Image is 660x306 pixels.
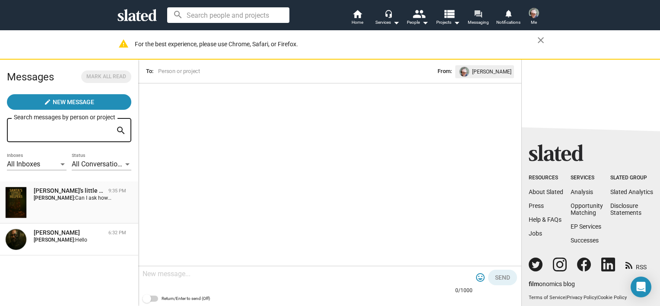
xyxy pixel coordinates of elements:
[529,216,562,223] a: Help & FAQs
[451,17,462,28] mat-icon: arrow_drop_down
[524,6,544,29] button: Lincy van staverdenMe
[529,188,563,195] a: About Slated
[157,67,318,76] input: Person or project
[597,295,598,300] span: |
[146,68,153,74] span: To:
[610,188,653,195] a: Slated Analytics
[571,175,603,182] div: Services
[571,188,593,195] a: Analysis
[352,9,362,19] mat-icon: home
[598,295,627,300] a: Cookie Policy
[81,70,131,83] button: Mark all read
[625,258,647,271] a: RSS
[53,94,94,110] span: New Message
[631,277,651,297] div: Open Intercom Messenger
[75,237,87,243] span: Hello
[438,67,452,76] span: From:
[118,38,129,49] mat-icon: warning
[529,8,539,18] img: Lincy van staverden
[7,67,54,87] h2: Messages
[436,17,460,28] span: Projects
[565,295,567,300] span: |
[529,273,575,288] a: filmonomics blog
[108,188,126,194] time: 9:35 PM
[571,237,599,244] a: Successes
[529,175,563,182] div: Resources
[610,202,641,216] a: DisclosureStatements
[529,202,544,209] a: Press
[75,195,138,201] span: Can I ask how old you are?
[488,270,517,285] button: Send
[571,202,603,216] a: OpportunityMatching
[536,35,546,45] mat-icon: close
[116,124,126,137] mat-icon: search
[531,17,537,28] span: Me
[375,17,400,28] div: Services
[493,9,524,28] a: Notifications
[72,160,125,168] span: All Conversations
[529,230,542,237] a: Jobs
[6,229,26,250] img: Kyle Beaumier
[475,272,485,283] mat-icon: tag_faces
[162,293,210,304] span: Return/Enter to send (Off)
[412,7,425,20] mat-icon: people
[455,287,473,294] mat-hint: 0/1000
[433,9,463,28] button: Projects
[472,67,511,76] span: [PERSON_NAME]
[34,229,105,237] div: Kyle Beaumier
[86,72,126,81] span: Mark all read
[167,7,289,23] input: Search people and projects
[610,175,653,182] div: Slated Group
[44,99,51,105] mat-icon: create
[495,270,510,285] span: Send
[407,17,428,28] div: People
[7,94,131,110] button: New Message
[135,38,537,50] div: For the best experience, please use Chrome, Safari, or Firefox.
[567,295,597,300] a: Privacy Policy
[496,17,520,28] span: Notifications
[463,9,493,28] a: Messaging
[529,295,565,300] a: Terms of Service
[34,187,105,195] div: Santa's little helpers
[571,223,601,230] a: EP Services
[34,237,75,243] strong: [PERSON_NAME]:
[474,10,482,18] mat-icon: forum
[504,9,512,17] mat-icon: notifications
[342,9,372,28] a: Home
[384,10,392,17] mat-icon: headset_mic
[391,17,401,28] mat-icon: arrow_drop_down
[403,9,433,28] button: People
[7,160,40,168] span: All Inboxes
[529,280,539,287] span: film
[34,195,75,201] strong: [PERSON_NAME]:
[460,67,469,76] img: undefined
[443,7,455,20] mat-icon: view_list
[468,17,489,28] span: Messaging
[108,230,126,236] time: 6:32 PM
[352,17,363,28] span: Home
[372,9,403,28] button: Services
[420,17,430,28] mat-icon: arrow_drop_down
[6,187,26,218] img: Santa's little helpers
